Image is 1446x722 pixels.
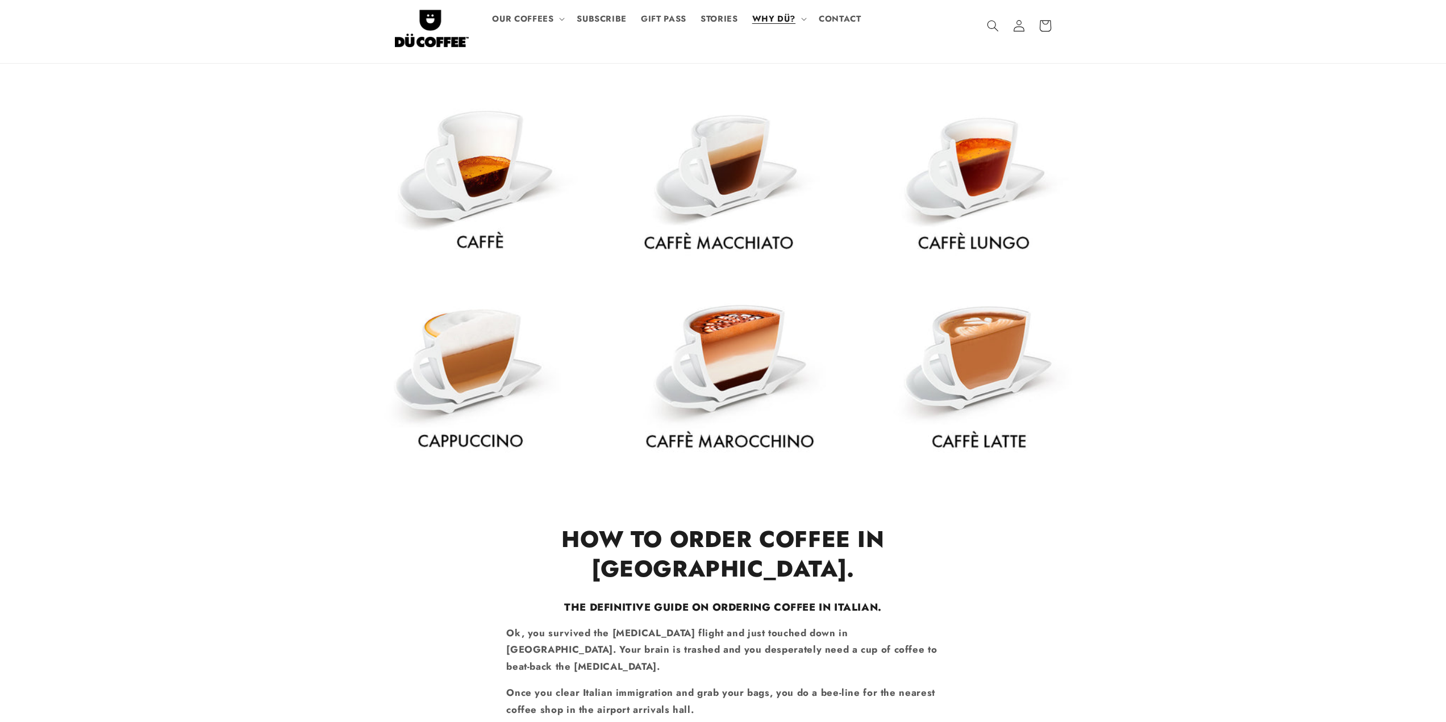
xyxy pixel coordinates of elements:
summary: WHY DÜ? [745,6,811,31]
span: WHY DÜ? [752,14,795,24]
span: STORIES [701,14,737,24]
a: STORIES [693,6,745,31]
span: SUBSCRIBE [577,14,627,24]
span: OUR COFFEES [492,14,553,24]
a: GIFT PASS [634,6,694,31]
p: Ok, you survived the [MEDICAL_DATA] flight and just touched down in [GEOGRAPHIC_DATA]. Your brain... [506,625,939,675]
p: Once you clear Italian immigration and grab your bags, you do a bee-line for the nearest coffee s... [506,685,939,718]
img: Let's Dü Coffee, Italian Style! Espresso, Caffè, Macchiato, Lungo, Coretto, Cappuccino, Mocha, Latte [335,64,1111,494]
h1: How to Order Coffee in [GEOGRAPHIC_DATA]. [506,524,939,583]
summary: Search [980,12,1006,39]
span: CONTACT [819,14,861,24]
summary: OUR COFFEES [485,6,570,31]
span: GIFT PASS [641,14,686,24]
h3: The definitive guide on ordering coffee in Italian. [506,601,939,614]
a: CONTACT [811,6,868,31]
img: Let's Dü Coffee together! Coffee beans roasted in the style of world cities, coffee subscriptions... [395,5,469,47]
a: SUBSCRIBE [570,6,634,31]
